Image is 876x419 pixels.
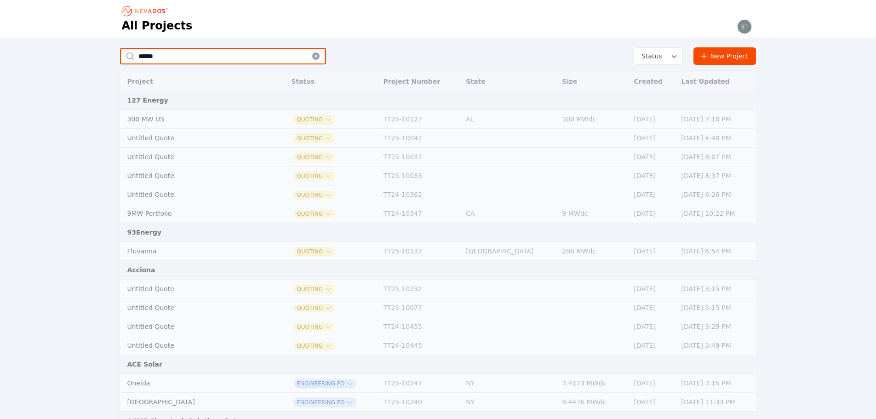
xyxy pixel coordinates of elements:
button: Quoting [295,248,334,255]
span: Status [638,52,662,61]
td: [DATE] 5:15 PM [677,298,756,317]
td: Untitled Quote [120,148,264,166]
td: TT25-10042 [379,129,462,148]
td: [DATE] 8:37 PM [677,166,756,185]
td: TT24-10347 [379,204,462,223]
tr: Untitled QuoteQuotingTT25-10042[DATE][DATE] 4:48 PM [120,129,756,148]
td: [DATE] [630,242,677,261]
td: Untitled Quote [120,280,264,298]
th: Project Number [379,72,462,91]
th: State [461,72,557,91]
button: Quoting [295,286,334,293]
td: [DATE] 3:15 PM [677,374,756,393]
th: Created [630,72,677,91]
td: Fluvanna [120,242,264,261]
td: [DATE] 4:48 PM [677,129,756,148]
a: New Project [693,47,756,65]
td: 127 Energy [120,91,756,110]
td: [DATE] 6:54 PM [677,242,756,261]
td: [DATE] [630,148,677,166]
th: Status [286,72,378,91]
td: TT25-10127 [379,110,462,129]
tr: FluvannaQuotingTT25-10137[GEOGRAPHIC_DATA]200 MWdc[DATE][DATE] 6:54 PM [120,242,756,261]
button: Quoting [295,116,334,123]
td: [DATE] 6:26 PM [677,185,756,204]
button: Quoting [295,304,334,312]
h1: All Projects [122,18,193,33]
td: [DATE] [630,336,677,355]
th: Last Updated [677,72,756,91]
tr: Untitled QuoteQuotingTT24-10455[DATE][DATE] 3:29 PM [120,317,756,336]
td: TT24-10445 [379,336,462,355]
td: TT25-10033 [379,166,462,185]
td: TT25-10247 [379,374,462,393]
td: 9MW Portfolio [120,204,264,223]
tr: Untitled QuoteQuotingTT24-10362[DATE][DATE] 6:26 PM [120,185,756,204]
button: Engineering PO [295,380,355,387]
td: Oneida [120,374,264,393]
td: [GEOGRAPHIC_DATA] [120,393,264,412]
button: Engineering PO [295,399,355,406]
td: [DATE] [630,204,677,223]
td: [DATE] [630,280,677,298]
td: TT24-10362 [379,185,462,204]
td: 200 MWdc [557,242,629,261]
button: Status [634,48,682,64]
td: Untitled Quote [120,298,264,317]
tr: Untitled QuoteQuotingTT24-10445[DATE][DATE] 3:49 PM [120,336,756,355]
nav: Breadcrumb [122,4,171,18]
td: [GEOGRAPHIC_DATA] [461,242,557,261]
button: Quoting [295,154,334,161]
td: Acciona [120,261,756,280]
button: Quoting [295,323,334,331]
td: 93Energy [120,223,756,242]
td: [DATE] [630,374,677,393]
button: Quoting [295,342,334,350]
td: ACE Solar [120,355,756,374]
button: Quoting [295,135,334,142]
td: [DATE] [630,298,677,317]
button: Quoting [295,172,334,180]
td: 9.4476 MWdc [557,393,629,412]
span: Quoting [295,210,334,218]
td: [DATE] [630,317,677,336]
tr: Untitled QuoteQuotingTT25-10232[DATE][DATE] 3:15 PM [120,280,756,298]
td: [DATE] 7:10 PM [677,110,756,129]
td: 300 MWdc [557,110,629,129]
td: [DATE] 10:22 PM [677,204,756,223]
td: 300 MW US [120,110,264,129]
td: [DATE] 3:15 PM [677,280,756,298]
td: NY [461,374,557,393]
td: [DATE] [630,393,677,412]
td: Untitled Quote [120,185,264,204]
td: [DATE] [630,129,677,148]
td: [DATE] [630,166,677,185]
td: [DATE] [630,185,677,204]
td: Untitled Quote [120,317,264,336]
tr: Untitled QuoteQuotingTT25-10037[DATE][DATE] 8:07 PM [120,148,756,166]
td: TT24-10455 [379,317,462,336]
td: NY [461,393,557,412]
td: AL [461,110,557,129]
tr: OneidaEngineering POTT25-10247NY3.4173 MWdc[DATE][DATE] 3:15 PM [120,374,756,393]
td: [DATE] 8:07 PM [677,148,756,166]
tr: Untitled QuoteQuotingTT25-10033[DATE][DATE] 8:37 PM [120,166,756,185]
td: TT25-10077 [379,298,462,317]
tr: 9MW PortfolioQuotingTT24-10347CA9 MWdc[DATE][DATE] 10:22 PM [120,204,756,223]
tr: [GEOGRAPHIC_DATA]Engineering POTT25-10240NY9.4476 MWdc[DATE][DATE] 11:33 PM [120,393,756,412]
td: 9 MWdc [557,204,629,223]
button: Quoting [295,191,334,199]
td: CA [461,204,557,223]
td: [DATE] [630,110,677,129]
th: Project [120,72,264,91]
